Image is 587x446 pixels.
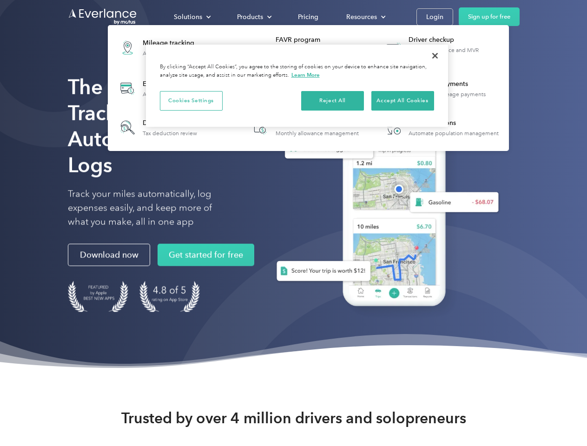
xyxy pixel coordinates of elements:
img: Badge for Featured by Apple Best New Apps [68,281,128,312]
a: Accountable planMonthly allowance management [245,112,363,143]
a: More information about your privacy, opens in a new tab [291,72,320,78]
p: Track your miles automatically, log expenses easily, and keep more of what you make, all in one app [68,187,234,229]
div: HR Integrations [409,118,499,128]
a: Sign up for free [459,7,520,26]
button: Accept All Cookies [371,91,434,111]
a: Expense trackingAutomatic transaction logs [112,72,214,105]
div: By clicking “Accept All Cookies”, you agree to the storing of cookies on your device to enhance s... [160,63,434,79]
div: Mileage tracking [143,39,203,48]
a: FAVR programFixed & Variable Rate reimbursement design & management [245,31,371,65]
button: Reject All [301,91,364,111]
a: Deduction finderTax deduction review [112,112,202,143]
div: Automate population management [409,130,499,137]
button: Close [425,46,445,66]
strong: Trusted by over 4 million drivers and solopreneurs [121,409,466,427]
a: Pricing [289,9,328,25]
nav: Products [108,25,509,151]
div: Privacy [146,45,448,127]
div: FAVR program [276,35,371,45]
a: Login [416,8,453,26]
div: Resources [337,9,393,25]
div: Deduction finder [143,118,197,128]
div: Products [228,9,279,25]
div: Automatic mileage logs [143,50,203,57]
a: Mileage trackingAutomatic mileage logs [112,31,208,65]
img: 4.9 out of 5 stars on the app store [139,281,200,312]
button: Cookies Settings [160,91,223,111]
div: Driver checkup [409,35,504,45]
div: Expense tracking [143,79,210,89]
a: Get started for free [158,244,254,266]
img: Everlance, mileage tracker app, expense tracking app [262,88,506,320]
a: HR IntegrationsAutomate population management [378,112,503,143]
div: Login [426,11,443,23]
div: License, insurance and MVR verification [409,47,504,60]
a: Driver checkupLicense, insurance and MVR verification [378,31,504,65]
div: Tax deduction review [143,130,197,137]
div: Pricing [298,11,318,23]
div: Solutions [174,11,202,23]
div: Resources [346,11,377,23]
div: Monthly allowance management [276,130,359,137]
a: Go to homepage [68,8,138,26]
div: Products [237,11,263,23]
div: Automatic transaction logs [143,91,210,98]
div: Solutions [165,9,218,25]
div: Cookie banner [146,45,448,127]
a: Download now [68,244,150,266]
